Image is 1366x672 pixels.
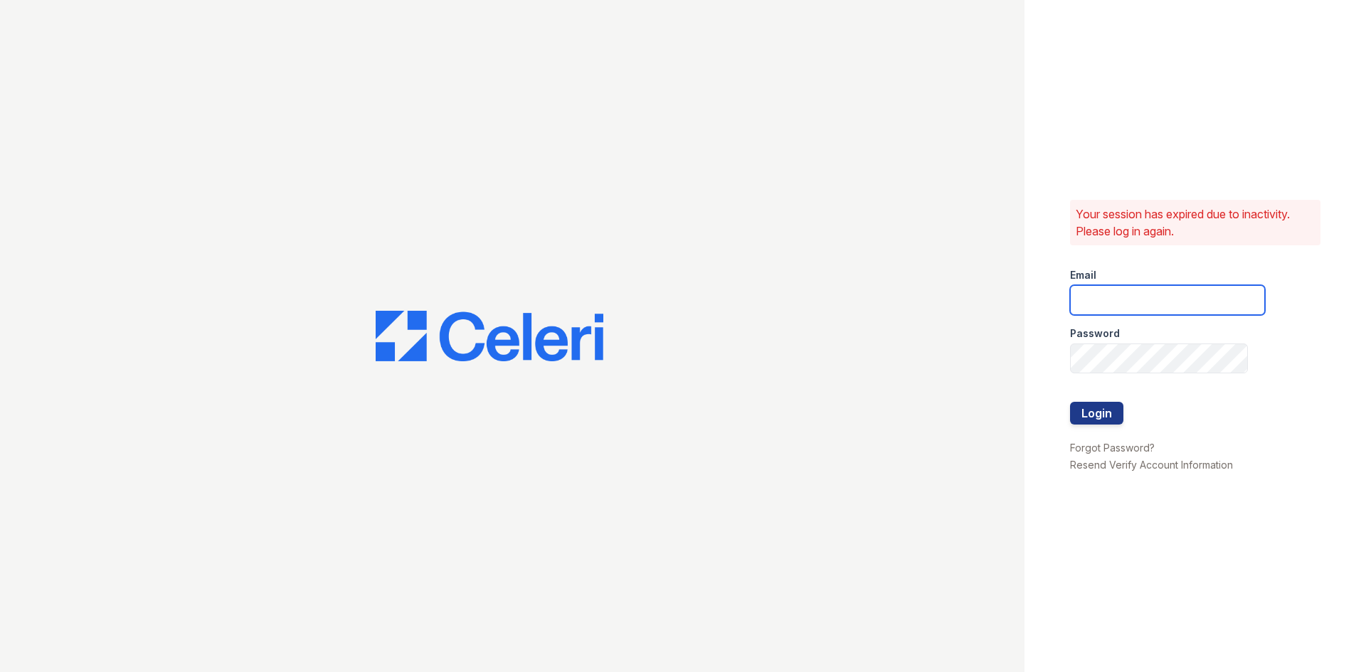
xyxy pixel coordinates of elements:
[1070,442,1155,454] a: Forgot Password?
[1076,206,1315,240] p: Your session has expired due to inactivity. Please log in again.
[1070,402,1123,425] button: Login
[1070,268,1096,282] label: Email
[376,311,603,362] img: CE_Logo_Blue-a8612792a0a2168367f1c8372b55b34899dd931a85d93a1a3d3e32e68fde9ad4.png
[1070,459,1233,471] a: Resend Verify Account Information
[1070,326,1120,341] label: Password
